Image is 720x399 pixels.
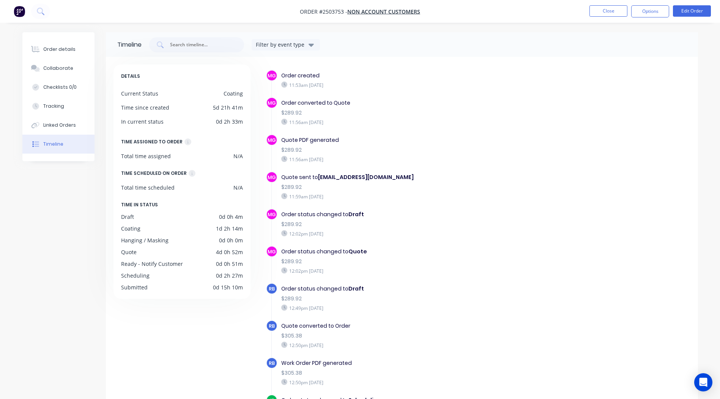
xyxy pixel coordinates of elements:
a: Non account customers [347,8,420,15]
div: Quote PDF generated [281,136,544,144]
div: 0d 0h 0m [219,236,243,244]
div: Timeline [117,40,142,49]
div: 0d 0h 51m [216,260,243,268]
span: RB [269,285,275,292]
div: $289.92 [281,146,544,154]
span: RB [269,360,275,367]
div: Filter by event type [256,41,307,49]
div: Total time assigned [121,152,171,160]
div: 0d 0h 4m [219,213,243,221]
span: MG [268,99,276,107]
div: Quote [121,248,137,256]
div: Total time scheduled [121,184,175,192]
div: $289.92 [281,183,544,191]
div: 0d 2h 27m [216,272,243,280]
button: Checklists 0/0 [22,78,95,97]
span: MG [268,137,276,144]
button: Timeline [22,135,95,154]
div: In current status [121,118,164,126]
div: 5d 21h 41m [213,104,243,112]
div: Quote converted to Order [281,322,544,330]
span: MG [268,174,276,181]
b: Draft [348,285,364,292]
div: $305.38 [281,369,544,377]
div: Ready - Notify Customer [121,260,183,268]
b: Draft [348,210,364,218]
div: 11:59am [DATE] [281,193,544,200]
div: Order created [281,72,544,80]
img: Factory [14,6,25,17]
div: $289.92 [281,109,544,117]
button: Collaborate [22,59,95,78]
div: Open Intercom Messenger [694,373,712,391]
div: 12:49pm [DATE] [281,305,544,311]
div: Coating [121,225,140,232]
button: Close [589,5,627,17]
div: TIME SCHEDULED ON ORDER [121,169,187,178]
span: TIME IN STATUS [121,201,158,209]
div: Checklists 0/0 [43,84,77,91]
div: Order details [43,46,76,53]
div: Scheduling [121,272,150,280]
div: 11:56am [DATE] [281,119,544,126]
div: N/A [233,152,243,160]
span: MG [268,72,276,79]
div: Draft [121,213,134,221]
div: TIME ASSIGNED TO ORDER [121,138,183,146]
div: 11:53am [DATE] [281,82,544,88]
div: 11:56am [DATE] [281,156,544,163]
div: 1d 2h 14m [216,225,243,232]
div: 12:50pm [DATE] [281,379,544,386]
div: Order status changed to [281,285,544,293]
div: 4d 0h 52m [216,248,243,256]
button: Linked Orders [22,116,95,135]
div: Order status changed to [281,248,544,256]
span: MG [268,211,276,218]
button: Order details [22,40,95,59]
span: RB [269,322,275,330]
div: Hanging / Masking [121,236,169,244]
div: Linked Orders [43,122,76,129]
div: 12:02pm [DATE] [281,267,544,274]
button: Tracking [22,97,95,116]
button: Edit Order [673,5,711,17]
div: 12:50pm [DATE] [281,342,544,349]
div: $289.92 [281,258,544,265]
div: $305.38 [281,332,544,340]
b: [EMAIL_ADDRESS][DOMAIN_NAME] [318,173,414,181]
div: Quote sent to [281,173,544,181]
span: DETAILS [121,72,140,80]
div: Order status changed to [281,210,544,218]
div: Submitted [121,283,148,291]
div: N/A [233,184,243,192]
div: Work Order PDF generated [281,359,544,367]
div: Order converted to Quote [281,99,544,107]
div: Time since created [121,104,169,112]
div: 0d 2h 33m [216,118,243,126]
button: Options [631,5,669,17]
div: Collaborate [43,65,73,72]
div: Current Status [121,90,158,97]
span: Order #2503753 - [300,8,347,15]
button: Filter by event type [252,39,320,50]
div: $289.92 [281,220,544,228]
input: Search timeline... [169,41,232,49]
span: MG [268,248,276,255]
div: Coating [224,90,243,97]
div: Timeline [43,141,63,148]
b: Quote [348,248,367,255]
div: $289.92 [281,295,544,303]
div: 12:02pm [DATE] [281,230,544,237]
div: Tracking [43,103,64,110]
div: 0d 15h 10m [213,283,243,291]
